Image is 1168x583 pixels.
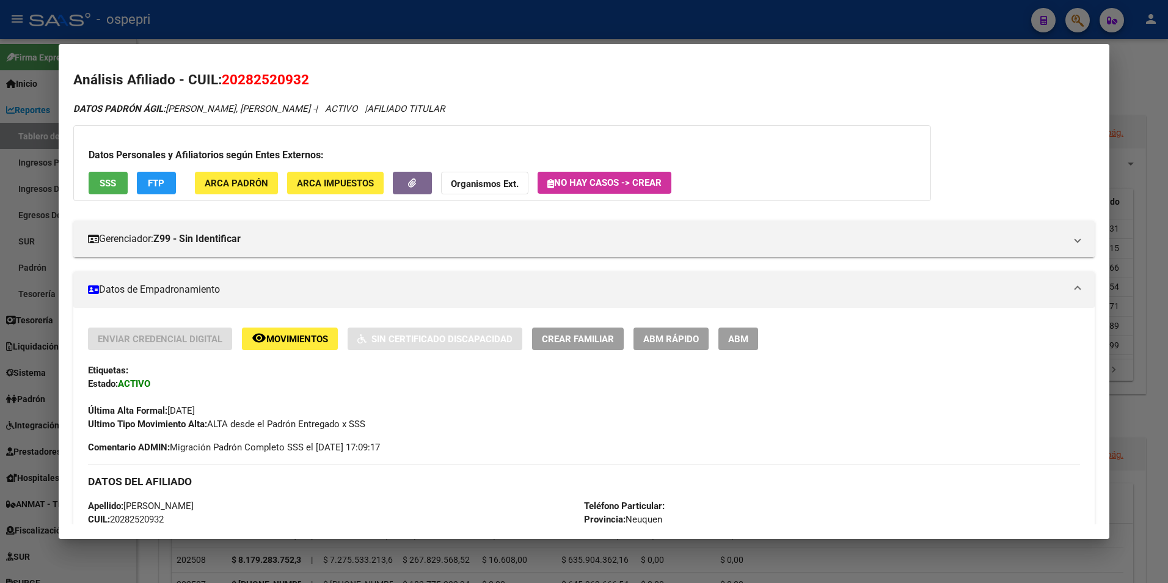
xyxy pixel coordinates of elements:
button: Movimientos [242,328,338,350]
span: Neuquen [584,514,662,525]
strong: Organismos Ext. [451,178,519,189]
iframe: Intercom live chat [1126,541,1156,571]
span: Sin Certificado Discapacidad [371,334,513,345]
span: AFILIADO TITULAR [367,103,445,114]
h2: Análisis Afiliado - CUIL: [73,70,1095,90]
mat-icon: remove_red_eye [252,331,266,345]
span: [PERSON_NAME], [PERSON_NAME] - [73,103,315,114]
button: Enviar Credencial Digital [88,328,232,350]
strong: Provincia: [584,514,626,525]
strong: Z99 - Sin Identificar [153,232,241,246]
strong: Ultimo Tipo Movimiento Alta: [88,419,207,430]
span: SSS [100,178,116,189]
strong: Estado: [88,378,118,389]
button: ARCA Padrón [195,172,278,194]
button: Sin Certificado Discapacidad [348,328,522,350]
strong: Etiquetas: [88,365,128,376]
span: [PERSON_NAME] [88,501,194,512]
button: FTP [137,172,176,194]
h3: Datos Personales y Afiliatorios según Entes Externos: [89,148,916,163]
button: ARCA Impuestos [287,172,384,194]
span: ARCA Impuestos [297,178,374,189]
strong: Teléfono Particular: [584,501,665,512]
mat-expansion-panel-header: Datos de Empadronamiento [73,271,1095,308]
span: Movimientos [266,334,328,345]
h3: DATOS DEL AFILIADO [88,475,1081,488]
span: Enviar Credencial Digital [98,334,222,345]
strong: ACTIVO [118,378,150,389]
span: ARCA Padrón [205,178,268,189]
span: 20282520932 [222,71,309,87]
button: Crear Familiar [532,328,624,350]
span: Crear Familiar [542,334,614,345]
mat-panel-title: Datos de Empadronamiento [88,282,1066,297]
button: No hay casos -> Crear [538,172,671,194]
strong: Comentario ADMIN: [88,442,170,453]
strong: DATOS PADRÓN ÁGIL: [73,103,166,114]
button: ABM [718,328,758,350]
i: | ACTIVO | [73,103,445,114]
mat-panel-title: Gerenciador: [88,232,1066,246]
button: SSS [89,172,128,194]
span: ABM [728,334,748,345]
span: No hay casos -> Crear [547,177,662,188]
span: 20282520932 [88,514,164,525]
strong: Apellido: [88,501,123,512]
strong: CUIL: [88,514,110,525]
span: Migración Padrón Completo SSS el [DATE] 17:09:17 [88,441,380,454]
span: ABM Rápido [643,334,699,345]
span: ALTA desde el Padrón Entregado x SSS [88,419,365,430]
span: [DATE] [88,405,195,416]
span: FTP [148,178,164,189]
mat-expansion-panel-header: Gerenciador:Z99 - Sin Identificar [73,221,1095,257]
button: Organismos Ext. [441,172,528,194]
strong: Última Alta Formal: [88,405,167,416]
button: ABM Rápido [633,328,709,350]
